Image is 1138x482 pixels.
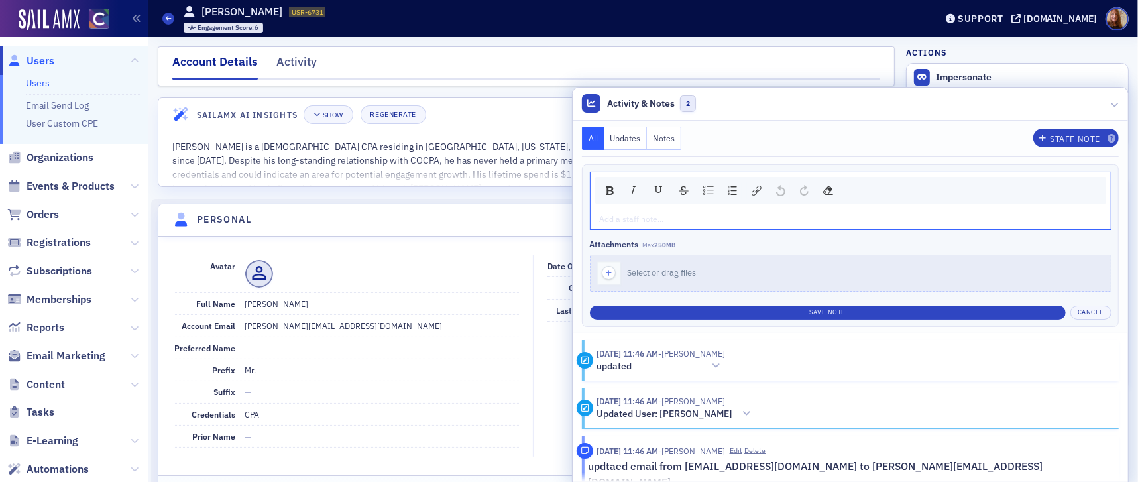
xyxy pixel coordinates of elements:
[276,53,317,78] div: Activity
[795,181,813,200] div: Redo
[26,99,89,111] a: Email Send Log
[598,181,696,200] div: rdw-inline-control
[27,235,91,250] span: Registrations
[906,46,947,58] h4: Actions
[658,348,725,359] span: Sheila Duggan
[27,320,64,335] span: Reports
[590,306,1066,320] button: Save Note
[245,359,520,381] dd: Mr.
[744,181,769,200] div: rdw-link-control
[7,54,54,68] a: Users
[89,9,109,29] img: SailAMX
[577,400,593,416] div: Activity
[747,181,766,200] div: Link
[1050,135,1100,143] div: Staff Note
[597,407,756,421] button: Updated User: [PERSON_NAME]
[1011,14,1102,23] button: [DOMAIN_NAME]
[27,151,93,165] span: Organizations
[654,241,675,249] span: 250MB
[7,434,78,448] a: E-Learning
[323,111,343,119] div: Show
[27,462,89,477] span: Automations
[1033,129,1119,147] button: Staff Note
[604,127,648,150] button: Updates
[696,181,744,200] div: rdw-list-control
[597,348,658,359] time: 9/9/2025 11:46 AM
[361,105,426,124] button: Regenerate
[27,54,54,68] span: Users
[197,109,298,121] h4: SailAMX AI Insights
[245,404,520,425] dd: CPA
[80,9,109,31] a: View Homepage
[936,72,992,84] button: Impersonate
[624,181,644,200] div: Italic
[182,320,236,331] span: Account Email
[590,172,1111,230] div: rdw-wrapper
[724,182,742,200] div: Ordered
[26,117,98,129] a: User Custom CPE
[597,408,732,420] h5: Updated User: [PERSON_NAME]
[649,181,669,200] div: Underline
[569,282,597,293] span: Gender
[582,127,604,150] button: All
[245,293,520,314] dd: [PERSON_NAME]
[304,105,353,124] button: Show
[245,431,252,442] span: —
[608,97,675,111] span: Activity & Notes
[245,387,252,397] span: —
[680,95,697,112] span: 2
[27,377,65,392] span: Content
[184,23,264,33] div: Engagement Score: 6
[647,127,681,150] button: Notes
[245,315,520,336] dd: [PERSON_NAME][EMAIL_ADDRESS][DOMAIN_NAME]
[769,181,816,200] div: rdw-history-control
[597,359,725,373] button: updated
[197,213,251,227] h4: Personal
[601,182,618,200] div: Bold
[600,213,1102,225] div: rdw-editor
[1106,7,1129,30] span: Profile
[577,443,593,459] div: Staff Note
[7,377,65,392] a: Content
[7,462,89,477] a: Automations
[27,405,54,420] span: Tasks
[744,446,766,456] button: Delete
[7,235,91,250] a: Registrations
[27,208,59,222] span: Orders
[590,255,1111,292] button: Select or drag files
[7,151,93,165] a: Organizations
[699,181,718,200] div: Unordered
[201,5,282,19] h1: [PERSON_NAME]
[597,446,658,456] time: 9/9/2025 11:46 AM
[7,179,115,194] a: Events & Products
[658,396,725,406] span: Sheila Duggan
[7,405,54,420] a: Tasks
[27,349,105,363] span: Email Marketing
[198,23,255,32] span: Engagement Score :
[7,320,64,335] a: Reports
[590,239,639,249] div: Attachments
[597,361,632,373] h5: updated
[19,9,80,30] img: SailAMX
[819,181,838,200] div: Remove
[27,434,78,448] span: E-Learning
[597,396,658,406] time: 9/9/2025 11:46 AM
[674,182,693,200] div: Strikethrough
[27,264,92,278] span: Subscriptions
[577,352,593,369] div: Update
[27,179,115,194] span: Events & Products
[7,208,59,222] a: Orders
[214,387,236,397] span: Suffix
[730,446,742,456] button: Edit
[27,292,91,307] span: Memberships
[193,431,236,442] span: Prior Name
[1070,306,1111,320] button: Cancel
[7,349,105,363] a: Email Marketing
[958,13,1003,25] div: Support
[595,177,1106,204] div: rdw-toolbar
[211,261,236,271] span: Avatar
[198,25,259,32] div: 6
[547,261,597,271] span: Date of Birth
[556,305,597,316] span: Last Login:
